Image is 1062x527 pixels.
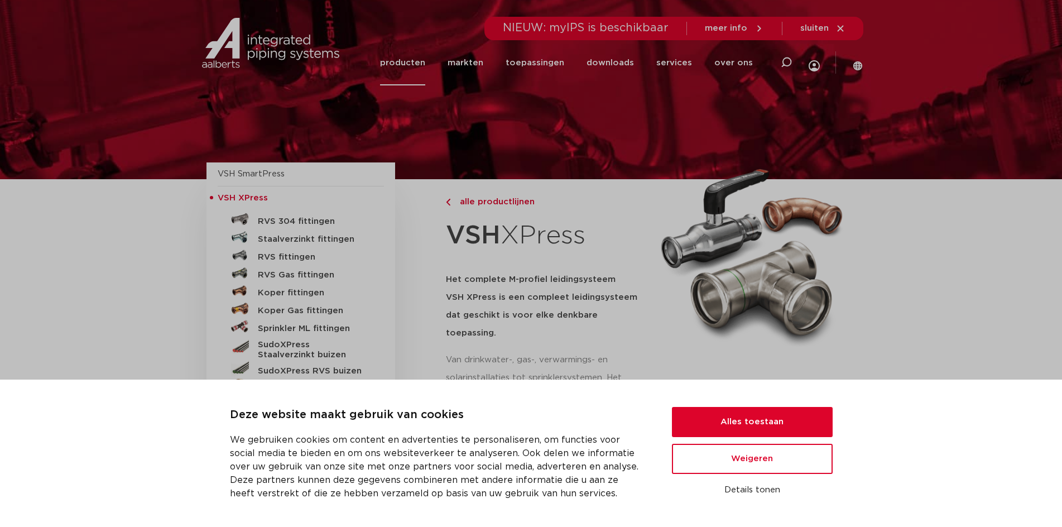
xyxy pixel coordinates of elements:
[218,336,384,360] a: SudoXPress Staalverzinkt buizen
[800,23,845,33] a: sluiten
[705,24,747,32] span: meer info
[258,217,368,227] h5: RVS 304 fittingen
[230,406,645,424] p: Deze website maakt gebruik van cookies
[258,270,368,280] h5: RVS Gas fittingen
[258,234,368,245] h5: Staalverzinkt fittingen
[506,40,564,85] a: toepassingen
[503,22,669,33] span: NIEUW: myIPS is beschikbaar
[218,264,384,282] a: RVS Gas fittingen
[218,210,384,228] a: RVS 304 fittingen
[218,194,268,202] span: VSH XPress
[218,170,285,178] a: VSH SmartPress
[448,40,483,85] a: markten
[218,282,384,300] a: Koper fittingen
[446,271,648,342] h5: Het complete M-profiel leidingsysteem VSH XPress is een compleet leidingsysteem dat geschikt is v...
[380,40,425,85] a: producten
[714,40,753,85] a: over ons
[672,407,833,437] button: Alles toestaan
[453,198,535,206] span: alle productlijnen
[380,40,753,85] nav: Menu
[218,300,384,318] a: Koper Gas fittingen
[258,366,368,376] h5: SudoXPress RVS buizen
[218,378,384,396] a: Sprinkler ML buizen
[446,351,648,405] p: Van drinkwater-, gas-, verwarmings- en solarinstallaties tot sprinklersystemen. Het assortiment b...
[258,252,368,262] h5: RVS fittingen
[230,433,645,500] p: We gebruiken cookies om content en advertenties te personaliseren, om functies voor social media ...
[809,37,820,89] div: my IPS
[672,481,833,500] button: Details tonen
[587,40,634,85] a: downloads
[258,306,368,316] h5: Koper Gas fittingen
[258,324,368,334] h5: Sprinkler ML fittingen
[446,214,648,257] h1: XPress
[446,195,648,209] a: alle productlijnen
[656,40,692,85] a: services
[258,288,368,298] h5: Koper fittingen
[258,340,368,360] h5: SudoXPress Staalverzinkt buizen
[218,228,384,246] a: Staalverzinkt fittingen
[705,23,764,33] a: meer info
[446,199,450,206] img: chevron-right.svg
[446,223,501,248] strong: VSH
[672,444,833,474] button: Weigeren
[800,24,829,32] span: sluiten
[218,246,384,264] a: RVS fittingen
[218,318,384,336] a: Sprinkler ML fittingen
[218,360,384,378] a: SudoXPress RVS buizen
